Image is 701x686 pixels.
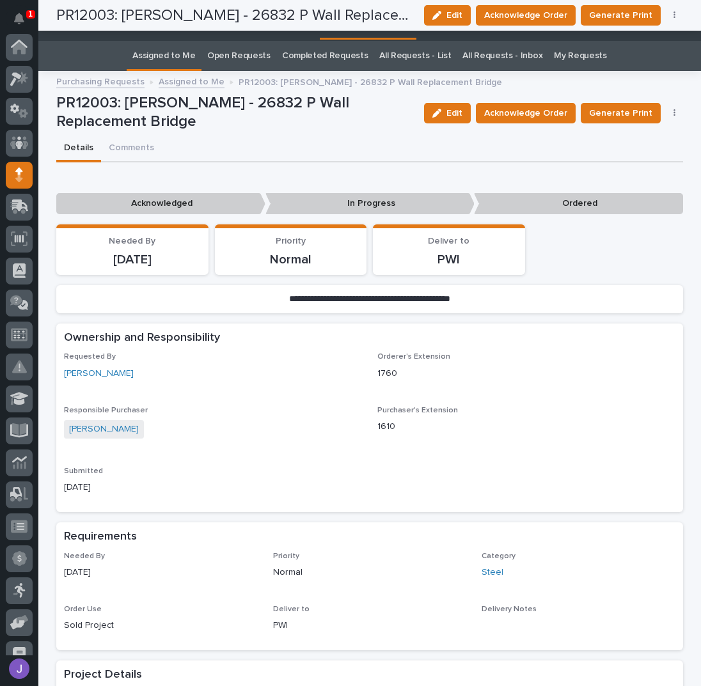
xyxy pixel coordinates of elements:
p: [DATE] [64,566,258,579]
button: Acknowledge Order [476,103,576,123]
a: All Requests - List [379,41,451,71]
h2: Ownership and Responsibility [64,331,220,345]
span: Needed By [109,237,155,246]
span: Category [482,552,516,560]
p: 1610 [377,420,675,433]
a: Completed Requests [282,41,368,71]
span: Delivery Notes [482,605,537,613]
a: Assigned to Me [132,41,196,71]
a: Open Requests [207,41,271,71]
span: Deliver to [273,605,310,613]
span: Priority [273,552,299,560]
a: Steel [482,566,503,579]
span: Responsible Purchaser [64,407,148,414]
a: [PERSON_NAME] [69,423,139,436]
button: Notifications [6,5,33,32]
span: Priority [276,237,306,246]
p: [DATE] [64,481,362,494]
p: Normal [223,252,359,267]
p: In Progress [265,193,475,214]
p: Normal [273,566,467,579]
a: Assigned to Me [159,74,224,88]
a: [PERSON_NAME] [64,367,134,380]
p: PR12003: [PERSON_NAME] - 26832 P Wall Replacement Bridge [239,74,502,88]
p: Ordered [474,193,683,214]
a: All Requests - Inbox [462,41,542,71]
p: Acknowledged [56,193,265,214]
p: PR12003: [PERSON_NAME] - 26832 P Wall Replacement Bridge [56,94,414,131]
button: Edit [424,103,471,123]
span: Needed By [64,552,105,560]
button: users-avatar [6,655,33,682]
span: Orderer's Extension [377,353,450,361]
p: PWI [381,252,517,267]
span: Acknowledge Order [484,105,567,121]
p: 1760 [377,367,675,380]
span: Requested By [64,353,116,361]
span: Edit [446,107,462,119]
div: Notifications1 [16,13,33,33]
a: My Requests [554,41,607,71]
button: Generate Print [581,103,661,123]
p: 1 [28,10,33,19]
span: Submitted [64,467,103,475]
span: Purchaser's Extension [377,407,458,414]
p: [DATE] [64,252,201,267]
a: Purchasing Requests [56,74,145,88]
span: Order Use [64,605,102,613]
h2: Requirements [64,530,137,544]
span: Generate Print [589,105,652,121]
span: Deliver to [428,237,469,246]
p: PWI [273,619,467,632]
h2: Project Details [64,668,142,682]
p: Sold Project [64,619,258,632]
button: Comments [101,136,162,162]
button: Details [56,136,101,162]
